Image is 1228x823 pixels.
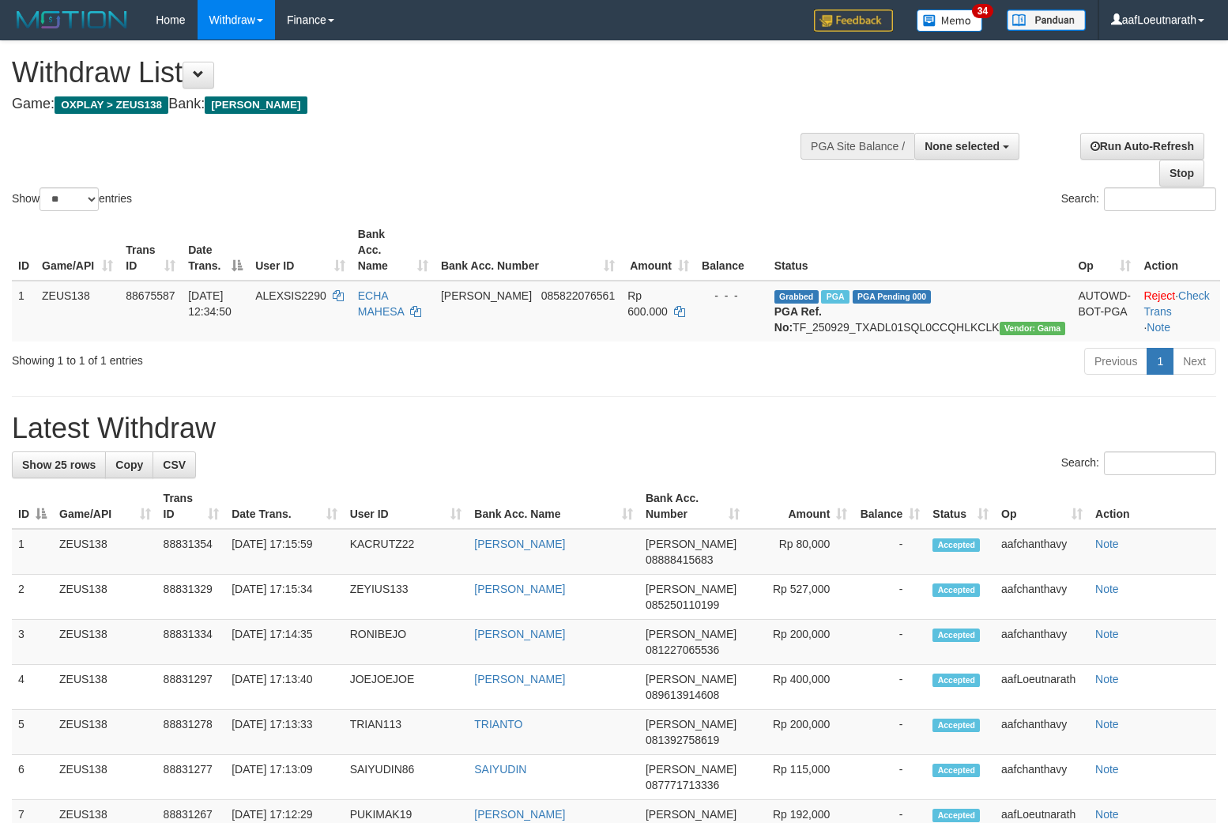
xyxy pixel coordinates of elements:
[105,451,153,478] a: Copy
[853,484,926,529] th: Balance: activate to sort column ascending
[344,575,469,620] td: ZEYIUS133
[932,674,980,687] span: Accepted
[344,484,469,529] th: User ID: activate to sort column ascending
[468,484,639,529] th: Bank Acc. Name: activate to sort column ascending
[746,575,854,620] td: Rp 527,000
[12,575,53,620] td: 2
[646,583,736,595] span: [PERSON_NAME]
[1095,538,1119,550] a: Note
[435,220,621,281] th: Bank Acc. Number: activate to sort column ascending
[1080,133,1204,160] a: Run Auto-Refresh
[995,620,1089,665] td: aafchanthavy
[441,289,532,302] span: [PERSON_NAME]
[995,755,1089,800] td: aafchanthavy
[474,538,565,550] a: [PERSON_NAME]
[972,4,993,18] span: 34
[695,220,768,281] th: Balance
[53,755,157,800] td: ZEUS138
[344,620,469,665] td: RONIBEJO
[474,718,522,731] a: TRIANTO
[1007,9,1086,31] img: panduan.png
[352,220,435,281] th: Bank Acc. Name: activate to sort column ascending
[646,673,736,685] span: [PERSON_NAME]
[474,673,565,685] a: [PERSON_NAME]
[225,484,343,529] th: Date Trans.: activate to sort column ascending
[746,755,854,800] td: Rp 115,000
[188,289,232,318] span: [DATE] 12:34:50
[646,779,719,791] span: Copy 087771713336 to clipboard
[1137,281,1220,342] td: · ·
[157,710,226,755] td: 88831278
[746,710,854,755] td: Rp 200,000
[12,484,53,529] th: ID: activate to sort column descending
[53,575,157,620] td: ZEUS138
[12,281,36,342] td: 1
[12,710,53,755] td: 5
[995,484,1089,529] th: Op: activate to sort column ascending
[1147,321,1170,334] a: Note
[746,484,854,529] th: Amount: activate to sort column ascending
[225,620,343,665] td: [DATE] 17:14:35
[1147,348,1173,375] a: 1
[12,665,53,710] td: 4
[12,346,500,368] div: Showing 1 to 1 of 1 entries
[800,133,914,160] div: PGA Site Balance /
[1095,808,1119,821] a: Note
[36,220,119,281] th: Game/API: activate to sort column ascending
[157,755,226,800] td: 88831277
[12,220,36,281] th: ID
[12,8,132,32] img: MOTION_logo.png
[1173,348,1216,375] a: Next
[541,289,615,302] span: Copy 085822076561 to clipboard
[853,575,926,620] td: -
[1061,451,1216,475] label: Search:
[914,133,1019,160] button: None selected
[995,529,1089,575] td: aafchanthavy
[53,665,157,710] td: ZEUS138
[646,689,719,701] span: Copy 089613914608 to clipboard
[853,710,926,755] td: -
[225,575,343,620] td: [DATE] 17:15:34
[12,451,106,478] a: Show 25 rows
[932,719,980,732] span: Accepted
[814,9,893,32] img: Feedback.jpg
[1095,673,1119,685] a: Note
[344,755,469,800] td: SAIYUDIN86
[646,538,736,550] span: [PERSON_NAME]
[153,451,196,478] a: CSV
[182,220,249,281] th: Date Trans.: activate to sort column descending
[344,710,469,755] td: TRIAN113
[821,290,849,304] span: Marked by aafpengsreynich
[1095,763,1119,776] a: Note
[40,187,99,211] select: Showentries
[1072,281,1137,342] td: AUTOWD-BOT-PGA
[157,484,226,529] th: Trans ID: activate to sort column ascending
[1061,187,1216,211] label: Search:
[358,289,404,318] a: ECHA MAHESA
[926,484,995,529] th: Status: activate to sort column ascending
[157,529,226,575] td: 88831354
[1095,628,1119,640] a: Note
[36,281,119,342] td: ZEUS138
[925,140,1000,153] span: None selected
[932,764,980,777] span: Accepted
[344,529,469,575] td: KACRUTZ22
[53,529,157,575] td: ZEUS138
[746,665,854,710] td: Rp 400,000
[646,718,736,731] span: [PERSON_NAME]
[768,220,1072,281] th: Status
[53,710,157,755] td: ZEUS138
[163,459,186,471] span: CSV
[1072,220,1137,281] th: Op: activate to sort column ascending
[853,665,926,710] td: -
[474,763,526,776] a: SAIYUDIN
[932,629,980,642] span: Accepted
[1095,583,1119,595] a: Note
[932,809,980,822] span: Accepted
[53,620,157,665] td: ZEUS138
[12,187,132,211] label: Show entries
[255,289,326,302] span: ALEXSIS2290
[1104,187,1216,211] input: Search:
[995,710,1089,755] td: aafchanthavy
[774,290,819,304] span: Grabbed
